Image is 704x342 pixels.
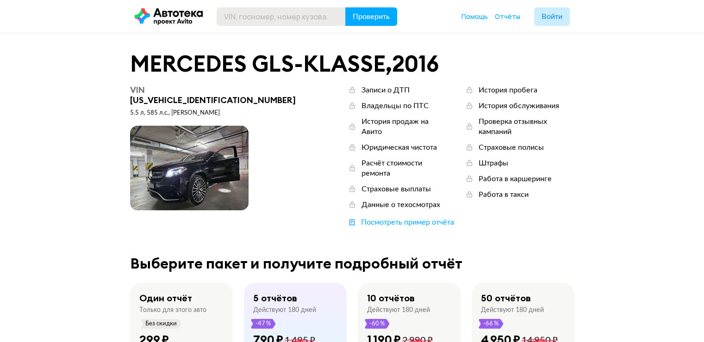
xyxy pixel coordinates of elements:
span: -66 % [483,319,499,329]
div: Расчёт стоимости ремонта [361,158,446,178]
div: История пробега [479,85,537,95]
div: Посмотреть пример отчёта [361,217,454,227]
div: Проверка отзывных кампаний [479,116,574,137]
div: MERCEDES GLS-KLASSE , 2016 [130,52,574,76]
div: Данные о техосмотрах [361,200,440,210]
div: История продаж на Авито [361,116,446,137]
span: -60 % [369,319,386,329]
div: 5.5 л, 585 л.c., [PERSON_NAME] [130,109,302,117]
a: Помощь [461,12,488,21]
div: Один отчёт [139,292,192,304]
div: Страховые выплаты [361,184,431,194]
div: Владельцы по ПТС [361,101,429,111]
div: Страховые полисы [479,142,544,153]
div: 5 отчётов [253,292,297,304]
div: Работа в такси [479,189,529,200]
a: Отчёты [495,12,520,21]
span: Без скидки [145,319,177,329]
button: Войти [534,7,570,26]
span: -47 % [255,319,272,329]
span: Войти [542,13,562,20]
div: Работа в каршеринге [479,174,552,184]
div: Действуют 180 дней [367,306,430,314]
div: 50 отчётов [481,292,531,304]
div: Штрафы [479,158,508,168]
div: 10 отчётов [367,292,415,304]
span: VIN [130,85,145,95]
div: Действуют 180 дней [253,306,316,314]
a: Посмотреть пример отчёта [348,217,454,227]
button: Проверить [345,7,397,26]
div: Выберите пакет и получите подробный отчёт [130,255,574,272]
input: VIN, госномер, номер кузова [217,7,346,26]
div: Только для этого авто [139,306,206,314]
div: Юридическая чистота [361,142,437,153]
div: [US_VEHICLE_IDENTIFICATION_NUMBER] [130,85,302,105]
div: История обслуживания [479,101,559,111]
div: Действуют 180 дней [481,306,544,314]
div: Записи о ДТП [361,85,410,95]
span: Проверить [353,13,390,20]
